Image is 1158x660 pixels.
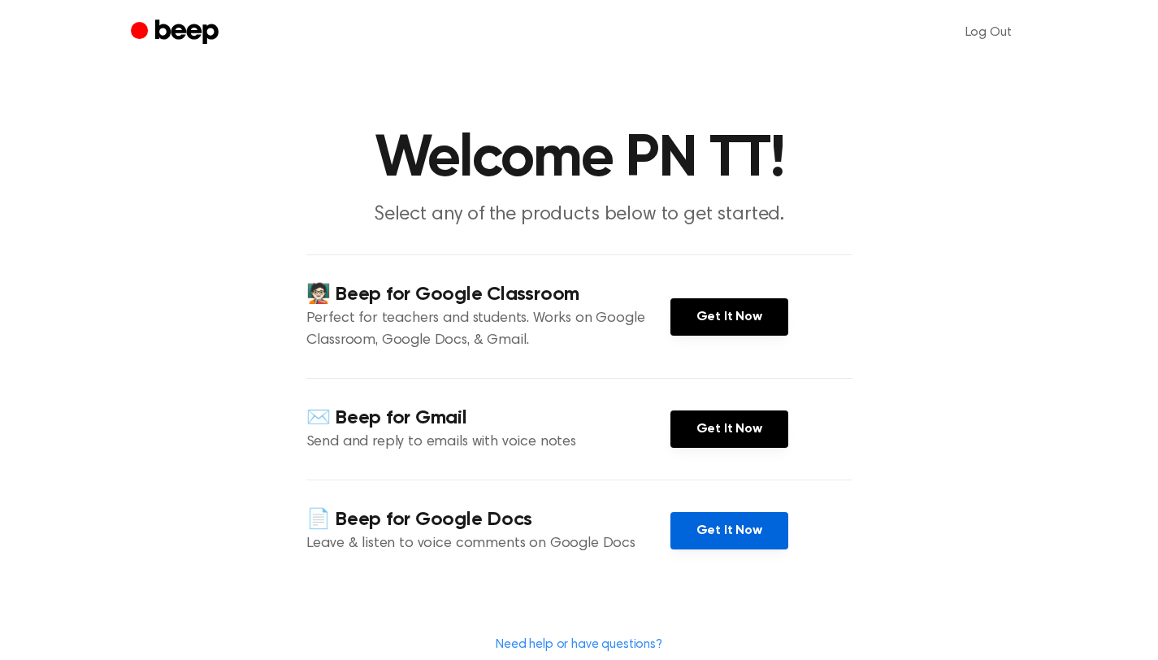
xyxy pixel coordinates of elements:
[267,202,891,228] p: Select any of the products below to get started.
[306,506,670,533] h4: 📄 Beep for Google Docs
[306,432,670,454] p: Send and reply to emails with voice notes
[131,17,223,49] a: Beep
[949,13,1028,52] a: Log Out
[163,130,995,189] h1: Welcome PN TT!
[306,533,670,555] p: Leave & listen to voice comments on Google Docs
[670,512,788,549] a: Get It Now
[670,410,788,448] a: Get It Now
[670,298,788,336] a: Get It Now
[496,638,662,651] a: Need help or have questions?
[306,308,670,352] p: Perfect for teachers and students. Works on Google Classroom, Google Docs, & Gmail.
[306,405,670,432] h4: ✉️ Beep for Gmail
[306,281,670,308] h4: 🧑🏻‍🏫 Beep for Google Classroom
